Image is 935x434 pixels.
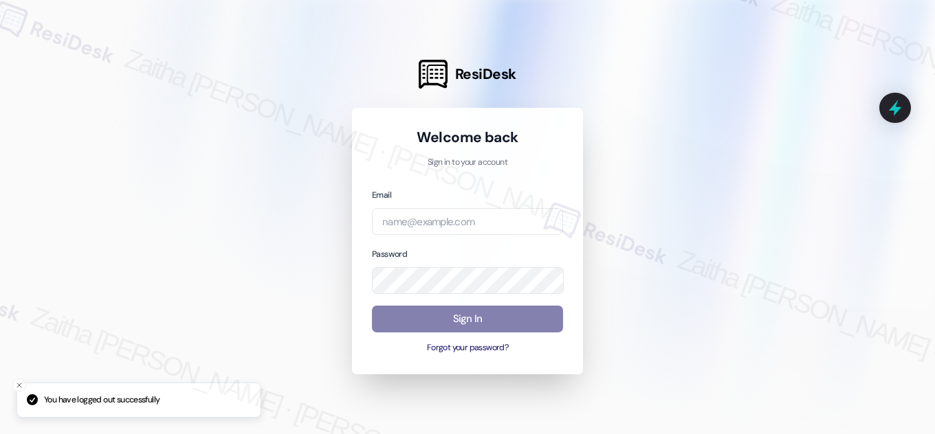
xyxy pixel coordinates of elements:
[372,157,563,169] p: Sign in to your account
[455,65,516,84] span: ResiDesk
[372,249,407,260] label: Password
[12,378,26,392] button: Close toast
[372,208,563,235] input: name@example.com
[372,306,563,332] button: Sign In
[372,128,563,147] h1: Welcome back
[372,190,391,201] label: Email
[44,394,159,407] p: You have logged out successfully
[419,60,448,89] img: ResiDesk Logo
[372,342,563,354] button: Forgot your password?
